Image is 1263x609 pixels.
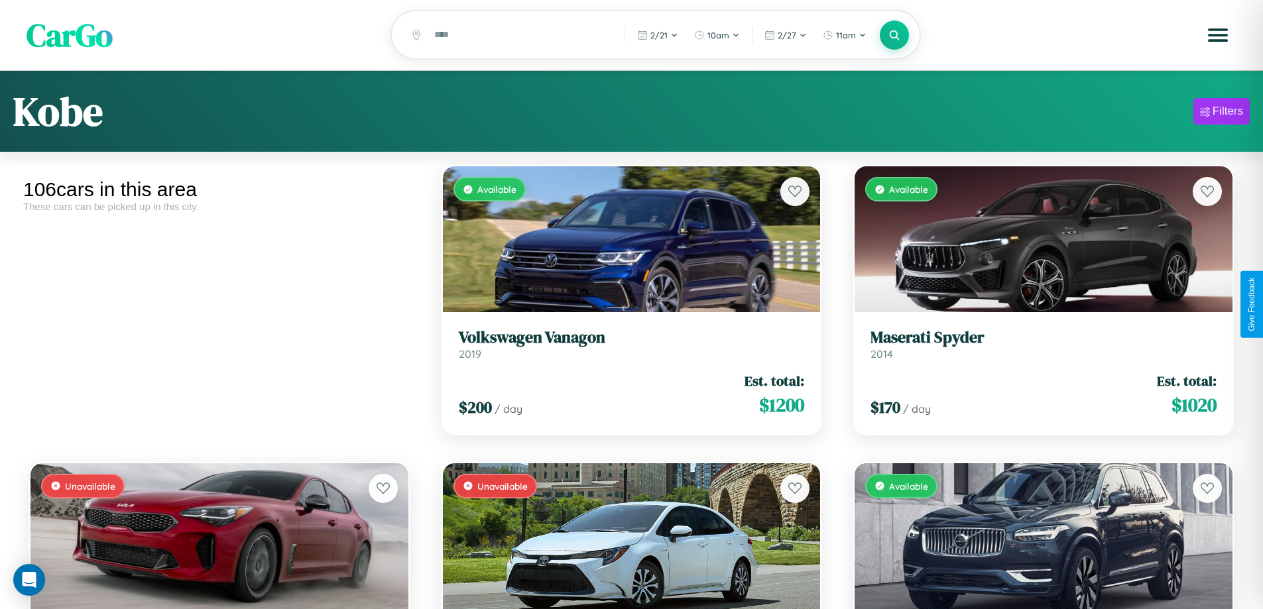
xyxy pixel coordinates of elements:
div: Give Feedback [1247,278,1256,331]
span: 10am [707,30,729,40]
span: Unavailable [65,480,115,492]
span: / day [495,402,522,415]
h3: Maserati Spyder [871,328,1217,347]
div: Open Intercom Messenger [13,564,45,596]
span: Est. total: [1157,371,1217,390]
span: $ 200 [459,396,492,418]
span: Unavailable [477,480,528,492]
div: 106 cars in this area [23,178,416,201]
div: Filters [1213,105,1243,118]
span: 2014 [871,347,893,360]
button: 10am [688,25,747,46]
span: Available [477,184,516,195]
div: These cars can be picked up in this city. [23,201,416,212]
h1: Kobe [13,84,103,138]
span: $ 1020 [1172,392,1217,418]
button: 2/27 [758,25,813,46]
span: / day [903,402,931,415]
span: $ 170 [871,396,900,418]
h3: Volkswagen Vanagon [459,328,805,347]
span: Est. total: [745,371,804,390]
button: Open menu [1199,17,1236,54]
button: 2/21 [631,25,685,46]
button: Filters [1193,98,1250,125]
span: CarGo [27,13,113,57]
span: 11am [836,30,856,40]
span: 2019 [459,347,481,360]
a: Maserati Spyder2014 [871,328,1217,360]
span: 2 / 27 [778,30,796,40]
span: Available [889,184,928,195]
span: $ 1200 [759,392,804,418]
span: 2 / 21 [650,30,668,40]
span: Available [889,480,928,492]
button: 11am [816,25,873,46]
a: Volkswagen Vanagon2019 [459,328,805,360]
